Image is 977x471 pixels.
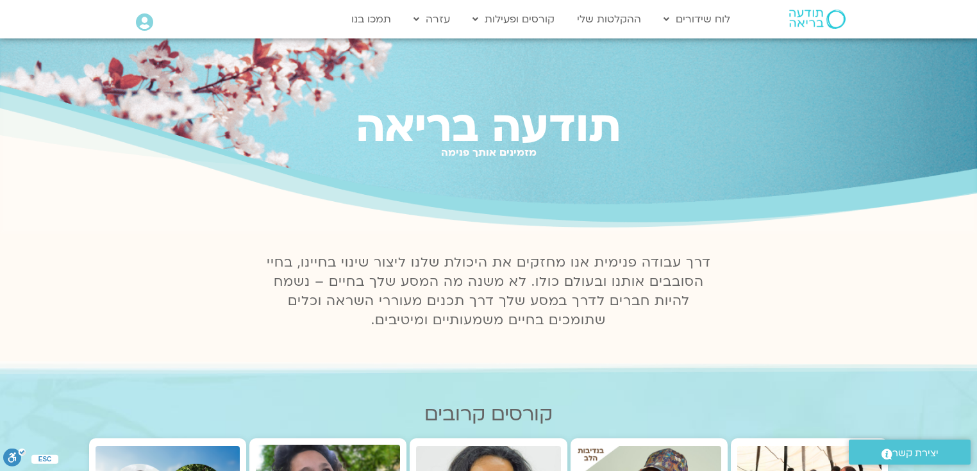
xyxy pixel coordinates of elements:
[407,7,456,31] a: עזרה
[259,253,718,330] p: דרך עבודה פנימית אנו מחזקים את היכולת שלנו ליצור שינוי בחיינו, בחיי הסובבים אותנו ובעולם כולו. לא...
[789,10,846,29] img: תודעה בריאה
[657,7,737,31] a: לוח שידורים
[849,440,971,465] a: יצירת קשר
[89,403,888,426] h2: קורסים קרובים
[571,7,647,31] a: ההקלטות שלי
[345,7,397,31] a: תמכו בנו
[466,7,561,31] a: קורסים ופעילות
[892,445,939,462] span: יצירת קשר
